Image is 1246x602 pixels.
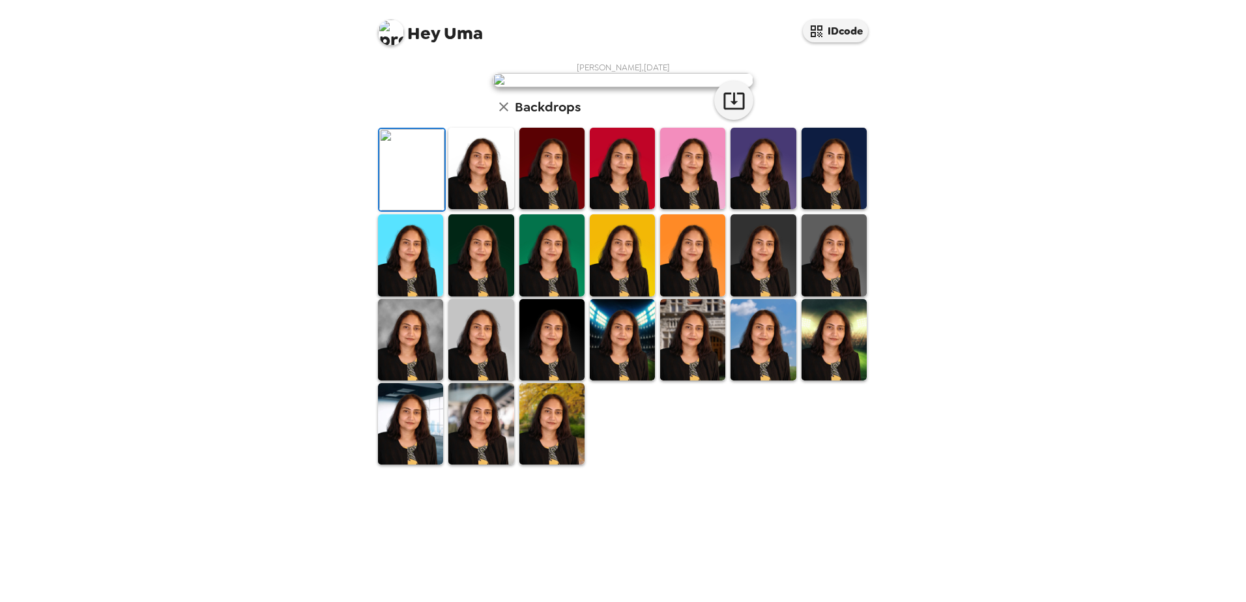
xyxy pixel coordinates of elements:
[803,20,868,42] button: IDcode
[577,62,670,73] span: [PERSON_NAME] , [DATE]
[515,96,581,117] h6: Backdrops
[493,73,753,87] img: user
[378,20,404,46] img: profile pic
[379,129,444,210] img: Original
[407,21,440,45] span: Hey
[378,13,483,42] span: Uma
